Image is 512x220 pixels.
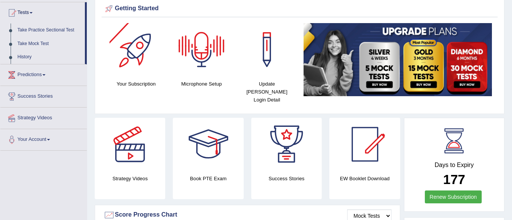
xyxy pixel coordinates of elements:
a: Your Account [0,129,87,148]
a: Take Mock Test [14,37,85,51]
h4: EW Booklet Download [329,175,400,183]
a: Renew Subscription [425,190,482,203]
a: Tests [0,2,85,21]
h4: Strategy Videos [95,175,165,183]
h4: Microphone Setup [173,80,231,88]
a: History [14,50,85,64]
a: Success Stories [0,86,87,105]
h4: Your Subscription [107,80,165,88]
a: Predictions [0,64,87,83]
img: small5.jpg [304,23,492,96]
h4: Book PTE Exam [173,175,243,183]
a: Strategy Videos [0,108,87,126]
a: Take Practice Sectional Test [14,23,85,37]
b: 177 [443,172,465,187]
h4: Days to Expiry [413,162,496,169]
h4: Update [PERSON_NAME] Login Detail [238,80,296,104]
h4: Success Stories [251,175,322,183]
div: Getting Started [103,3,496,14]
